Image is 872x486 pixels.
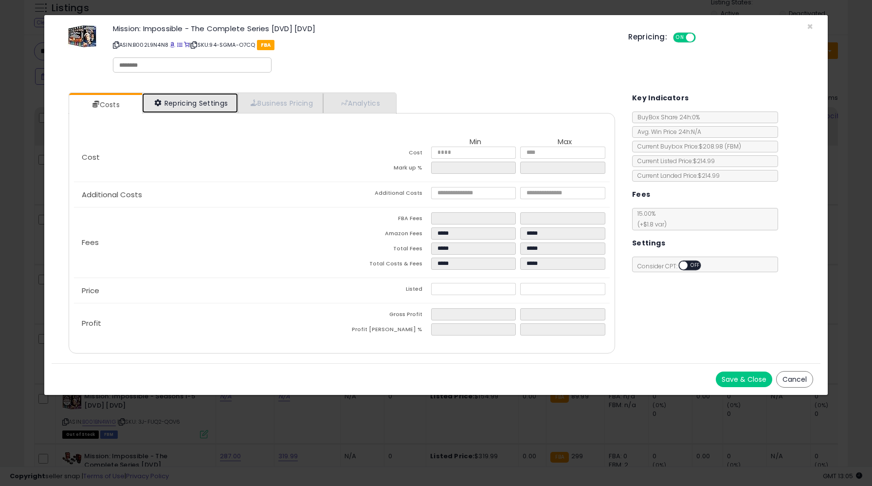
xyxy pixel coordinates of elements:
td: Amazon Fees [342,227,431,243]
span: Current Listed Price: $214.99 [633,157,715,165]
span: OFF [688,262,703,270]
span: $208.98 [699,142,741,150]
h5: Fees [632,188,651,201]
th: Max [520,138,610,147]
span: Consider CPT: [633,262,714,270]
a: Repricing Settings [142,93,238,113]
h5: Repricing: [628,33,667,41]
th: Min [431,138,521,147]
span: 15.00 % [633,209,667,228]
img: 518gYrVqZcL._SL60_.jpg [68,25,97,48]
td: Listed [342,283,431,298]
span: ON [674,34,686,42]
span: FBA [257,40,275,50]
span: Avg. Win Price 24h: N/A [633,128,701,136]
p: Profit [74,319,342,327]
p: Additional Costs [74,191,342,199]
a: Business Pricing [238,93,323,113]
p: Cost [74,153,342,161]
td: Total Fees [342,243,431,258]
p: Fees [74,239,342,246]
td: FBA Fees [342,212,431,227]
a: BuyBox page [170,41,175,49]
span: BuyBox Share 24h: 0% [633,113,700,121]
h5: Settings [632,237,665,249]
td: Total Costs & Fees [342,258,431,273]
span: × [807,19,813,34]
button: Save & Close [716,372,772,387]
p: Price [74,287,342,295]
a: Your listing only [184,41,189,49]
h5: Key Indicators [632,92,689,104]
button: Cancel [776,371,813,388]
span: Current Buybox Price: [633,142,741,150]
a: Costs [69,95,141,114]
td: Mark up % [342,162,431,177]
span: (+$1.8 var) [633,220,667,228]
td: Gross Profit [342,308,431,323]
p: ASIN: B002L9N4N8 | SKU: 94-SGMA-O7CQ [113,37,614,53]
span: Current Landed Price: $214.99 [633,171,720,180]
a: Analytics [323,93,395,113]
span: ( FBM ) [725,142,741,150]
td: Additional Costs [342,187,431,202]
h3: Mission: Impossible - The Complete Series [DVD] [DVD] [113,25,614,32]
td: Cost [342,147,431,162]
td: Profit [PERSON_NAME] % [342,323,431,338]
span: OFF [694,34,710,42]
a: All offer listings [177,41,182,49]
